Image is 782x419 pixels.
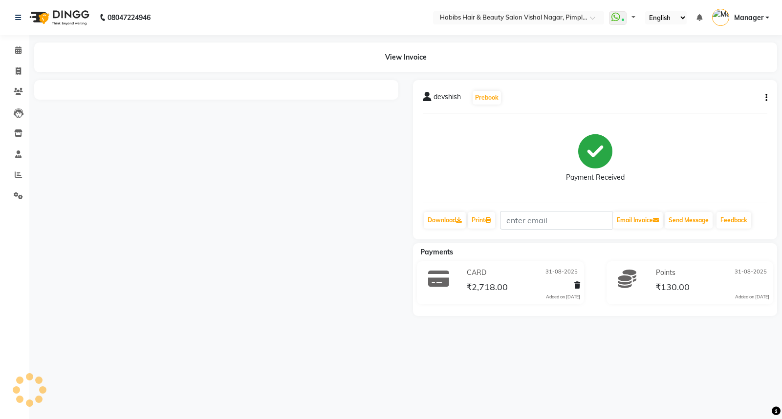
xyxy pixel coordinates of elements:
[656,268,675,278] span: Points
[566,172,625,183] div: Payment Received
[424,212,466,229] a: Download
[34,42,777,72] div: View Invoice
[434,92,461,105] span: devshish
[613,212,663,229] button: Email Invoice
[655,281,690,295] span: ₹130.00
[420,248,453,256] span: Payments
[468,212,495,229] a: Print
[712,9,729,26] img: Manager
[466,281,508,295] span: ₹2,718.00
[108,4,151,31] b: 08047224946
[25,4,92,31] img: logo
[735,293,769,300] div: Added on [DATE]
[467,268,486,278] span: CARD
[500,211,612,230] input: enter email
[546,293,580,300] div: Added on [DATE]
[734,13,763,23] span: Manager
[545,268,578,278] span: 31-08-2025
[717,212,751,229] a: Feedback
[473,91,501,105] button: Prebook
[735,268,767,278] span: 31-08-2025
[665,212,713,229] button: Send Message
